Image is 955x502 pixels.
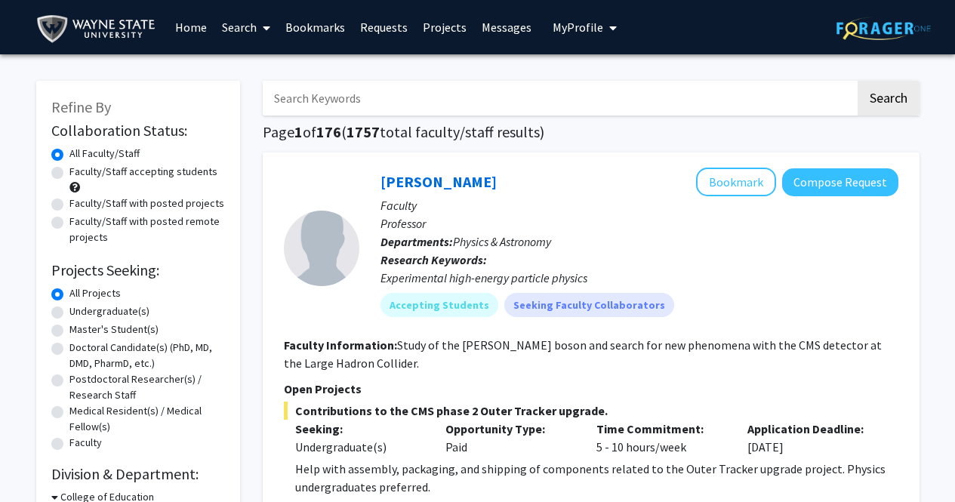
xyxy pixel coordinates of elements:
[504,293,674,317] mat-chip: Seeking Faculty Collaborators
[69,303,149,319] label: Undergraduate(s)
[782,168,898,196] button: Compose Request to Robert Harr
[736,420,887,456] div: [DATE]
[69,285,121,301] label: All Projects
[836,17,931,40] img: ForagerOne Logo
[294,122,303,141] span: 1
[295,460,898,496] p: Help with assembly, packaging, and shipping of components related to the Outer Tracker upgrade pr...
[380,196,898,214] p: Faculty
[380,214,898,233] p: Professor
[295,438,424,456] div: Undergraduate(s)
[278,1,353,54] a: Bookmarks
[51,97,111,116] span: Refine By
[380,172,497,191] a: [PERSON_NAME]
[380,252,487,267] b: Research Keywords:
[51,261,225,279] h2: Projects Seeking:
[415,1,474,54] a: Projects
[69,196,224,211] label: Faculty/Staff with posted projects
[474,1,539,54] a: Messages
[36,12,162,46] img: Wayne State University Logo
[380,269,898,287] div: Experimental high-energy particle physics
[553,20,603,35] span: My Profile
[69,340,225,371] label: Doctoral Candidate(s) (PhD, MD, DMD, PharmD, etc.)
[585,420,736,456] div: 5 - 10 hours/week
[69,164,217,180] label: Faculty/Staff accepting students
[284,380,898,398] p: Open Projects
[69,146,140,162] label: All Faculty/Staff
[51,465,225,483] h2: Division & Department:
[380,293,498,317] mat-chip: Accepting Students
[69,371,225,403] label: Postdoctoral Researcher(s) / Research Staff
[263,123,920,141] h1: Page of ( total faculty/staff results)
[214,1,278,54] a: Search
[596,420,725,438] p: Time Commitment:
[69,322,159,337] label: Master's Student(s)
[69,403,225,435] label: Medical Resident(s) / Medical Fellow(s)
[316,122,341,141] span: 176
[434,420,585,456] div: Paid
[51,122,225,140] h2: Collaboration Status:
[263,81,855,115] input: Search Keywords
[347,122,380,141] span: 1757
[453,234,551,249] span: Physics & Astronomy
[891,434,944,491] iframe: Chat
[284,402,898,420] span: Contributions to the CMS phase 2 Outer Tracker upgrade.
[696,168,776,196] button: Add Robert Harr to Bookmarks
[284,337,882,371] fg-read-more: Study of the [PERSON_NAME] boson and search for new phenomena with the CMS detector at the Large ...
[69,435,102,451] label: Faculty
[858,81,920,115] button: Search
[380,234,453,249] b: Departments:
[747,420,876,438] p: Application Deadline:
[69,214,225,245] label: Faculty/Staff with posted remote projects
[353,1,415,54] a: Requests
[295,420,424,438] p: Seeking:
[284,337,397,353] b: Faculty Information:
[168,1,214,54] a: Home
[445,420,574,438] p: Opportunity Type:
